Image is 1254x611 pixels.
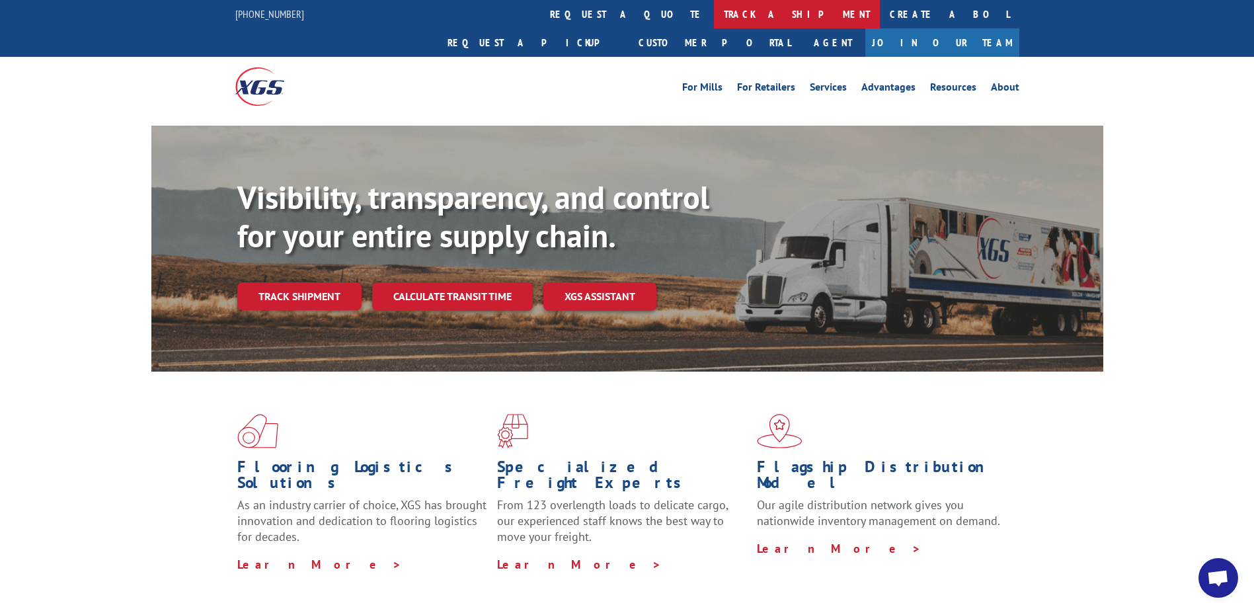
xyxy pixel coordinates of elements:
a: Advantages [861,82,916,97]
img: xgs-icon-total-supply-chain-intelligence-red [237,414,278,448]
img: xgs-icon-focused-on-flooring-red [497,414,528,448]
a: Track shipment [237,282,362,310]
a: For Mills [682,82,723,97]
a: XGS ASSISTANT [543,282,656,311]
a: Join Our Team [865,28,1019,57]
a: Customer Portal [629,28,801,57]
a: Resources [930,82,976,97]
h1: Flagship Distribution Model [757,459,1007,497]
img: xgs-icon-flagship-distribution-model-red [757,414,803,448]
a: Learn More > [757,541,921,556]
a: Agent [801,28,865,57]
a: About [991,82,1019,97]
a: Learn More > [237,557,402,572]
a: For Retailers [737,82,795,97]
a: [PHONE_NUMBER] [235,7,304,20]
p: From 123 overlength loads to delicate cargo, our experienced staff knows the best way to move you... [497,497,747,556]
b: Visibility, transparency, and control for your entire supply chain. [237,177,709,256]
a: Request a pickup [438,28,629,57]
a: Services [810,82,847,97]
div: Open chat [1198,558,1238,598]
h1: Specialized Freight Experts [497,459,747,497]
a: Calculate transit time [372,282,533,311]
span: Our agile distribution network gives you nationwide inventory management on demand. [757,497,1000,528]
h1: Flooring Logistics Solutions [237,459,487,497]
a: Learn More > [497,557,662,572]
span: As an industry carrier of choice, XGS has brought innovation and dedication to flooring logistics... [237,497,487,544]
